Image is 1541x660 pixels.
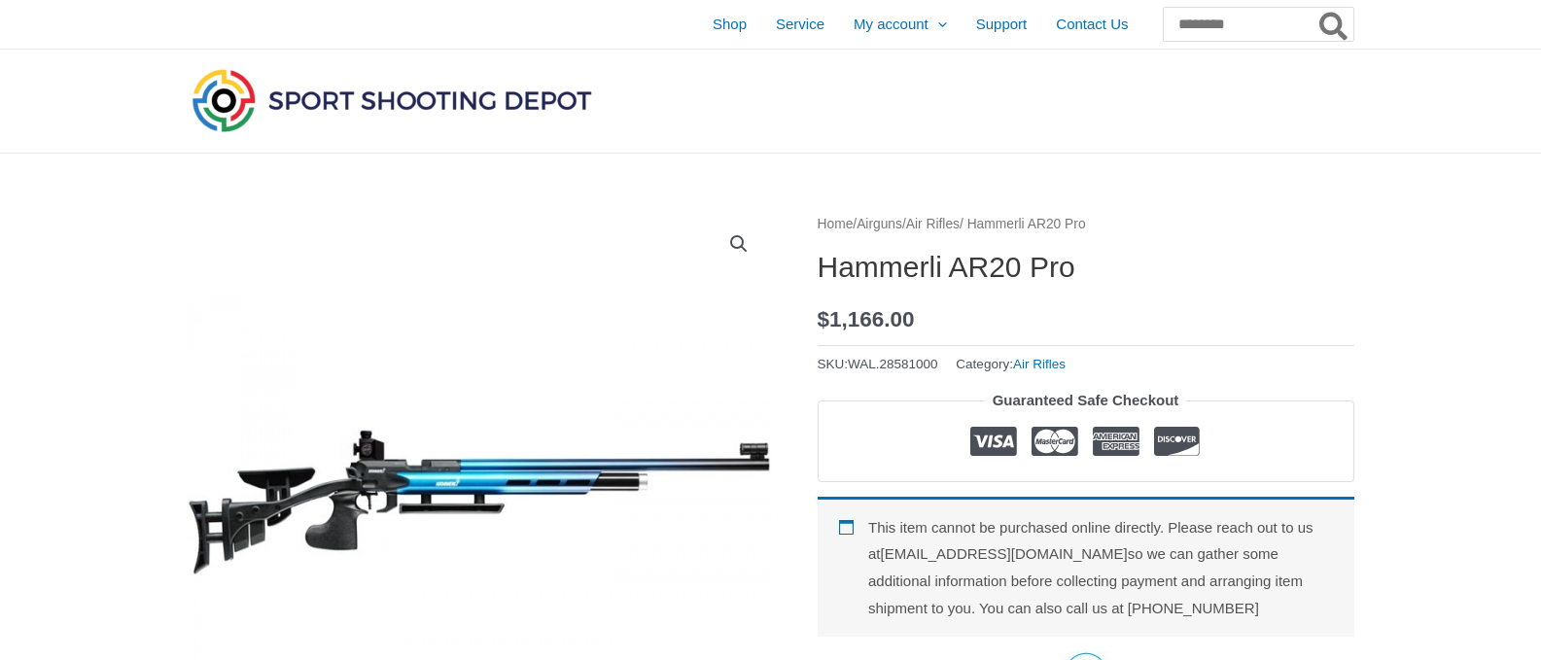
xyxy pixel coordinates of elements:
[956,352,1066,376] span: Category:
[848,357,938,371] span: WAL.28581000
[1013,357,1066,371] a: Air Rifles
[818,250,1354,285] h1: Hammerli AR20 Pro
[818,352,938,376] span: SKU:
[1315,8,1353,41] button: Search
[906,217,960,231] a: Air Rifles
[818,307,915,331] bdi: 1,166.00
[818,307,830,331] span: $
[985,387,1187,414] legend: Guaranteed Safe Checkout
[818,497,1354,637] div: This item cannot be purchased online directly. Please reach out to us at [EMAIL_ADDRESS][DOMAIN_N...
[818,217,854,231] a: Home
[818,212,1354,237] nav: Breadcrumb
[721,226,756,261] a: View full-screen image gallery
[188,64,596,136] img: Sport Shooting Depot
[857,217,902,231] a: Airguns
